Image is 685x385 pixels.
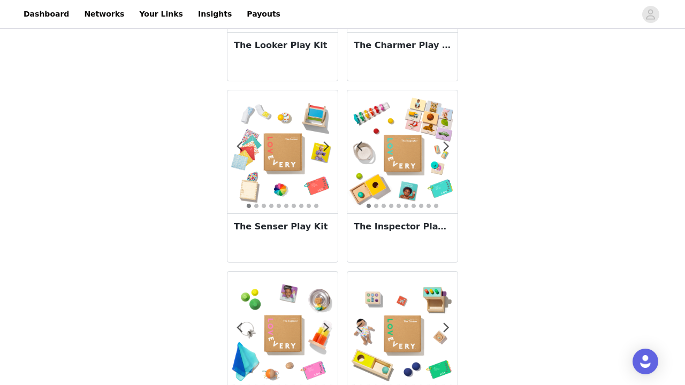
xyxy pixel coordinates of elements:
[254,203,259,209] button: 2
[78,2,131,26] a: Networks
[246,203,252,209] button: 1
[389,203,394,209] button: 4
[374,203,379,209] button: 2
[404,203,409,209] button: 6
[284,203,289,209] button: 6
[234,220,331,233] h3: The Senser Play Kit
[426,203,431,209] button: 9
[314,203,319,209] button: 10
[418,203,424,209] button: 8
[276,203,281,209] button: 5
[381,203,386,209] button: 3
[354,220,451,233] h3: The Inspector Play Kit
[354,39,451,52] h3: The Charmer Play Kit
[411,203,416,209] button: 7
[396,203,401,209] button: 5
[133,2,189,26] a: Your Links
[240,2,287,26] a: Payouts
[306,203,311,209] button: 9
[192,2,238,26] a: Insights
[433,203,439,209] button: 10
[17,2,75,26] a: Dashboard
[645,6,656,23] div: avatar
[299,203,304,209] button: 8
[633,349,658,374] div: Open Intercom Messenger
[291,203,296,209] button: 7
[234,39,331,52] h3: The Looker Play Kit
[261,203,267,209] button: 3
[269,203,274,209] button: 4
[366,203,371,209] button: 1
